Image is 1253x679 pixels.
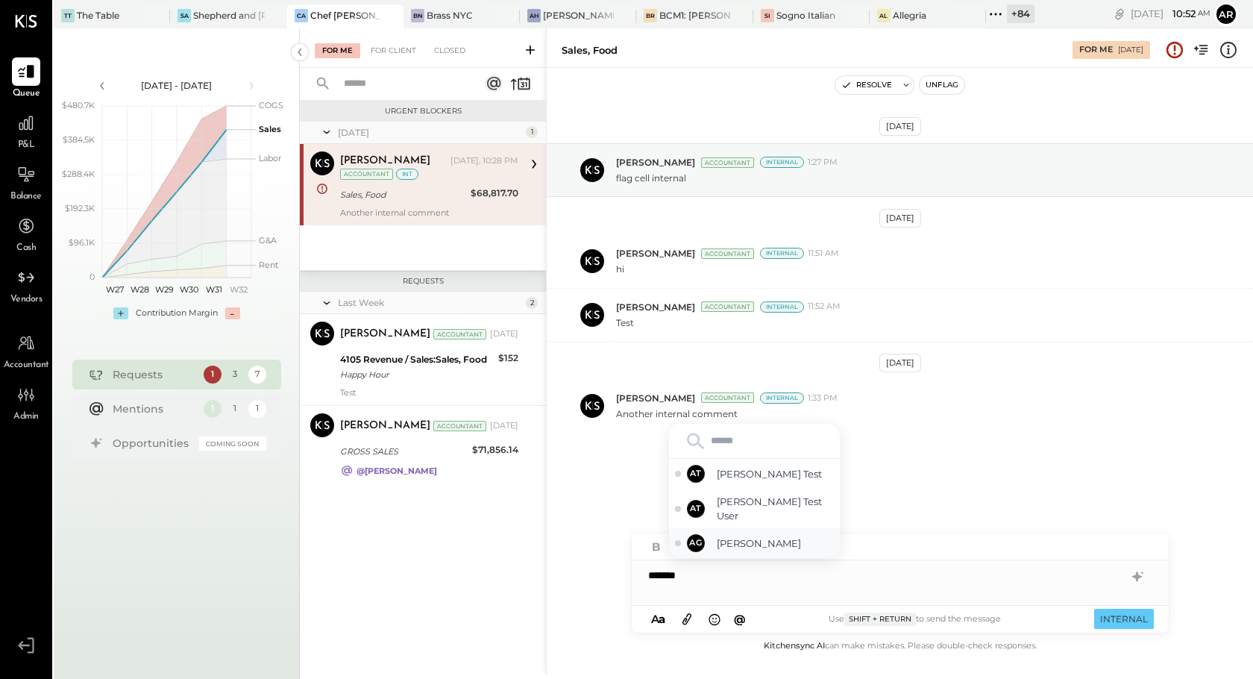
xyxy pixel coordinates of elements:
a: Queue [1,57,51,101]
div: copy link [1112,6,1127,22]
div: [DATE] [1118,45,1143,55]
div: Accountant [701,392,754,403]
span: [PERSON_NAME] Test [717,467,834,481]
div: Contribution Margin [136,307,218,319]
text: $384.5K [63,134,95,145]
div: Sogno Italian [776,9,835,22]
div: Test [340,387,518,398]
text: W32 [230,284,248,295]
div: Shepherd and [PERSON_NAME] [193,9,264,22]
div: For Client [363,43,424,58]
span: AT [690,503,702,515]
button: Unflag [920,76,964,94]
span: [PERSON_NAME] [616,392,695,404]
span: [PERSON_NAME] [616,156,695,169]
strong: @[PERSON_NAME] [357,466,437,476]
div: [DATE] [1131,7,1210,21]
div: The Table [77,9,119,22]
div: 1 [204,366,222,384]
p: hi [616,263,624,275]
div: Last Week [338,296,522,309]
span: Admin [13,410,39,424]
div: Sales, Food [562,43,618,57]
button: Ar [1214,2,1238,26]
div: Accountant [433,421,486,431]
div: $152 [498,351,518,366]
div: Closed [427,43,473,58]
div: 1 [226,400,244,418]
div: Select Archie Test User - Offline [669,489,840,528]
span: Shift + Return [844,613,916,626]
div: BN [411,9,424,22]
div: Internal [760,301,804,313]
button: Resolve [835,76,898,94]
div: - [225,307,240,319]
div: + 84 [1007,4,1034,23]
span: 1:27 PM [808,157,838,169]
div: 3 [226,366,244,384]
div: [PERSON_NAME] [340,154,430,169]
text: G&A [259,235,277,245]
div: Accountant [701,248,754,259]
div: BR [644,9,657,22]
div: [DATE] [338,126,522,139]
div: 2 [526,297,538,309]
div: Accountant [701,157,754,168]
button: Aa [647,611,671,628]
div: Urgent Blockers [307,106,538,116]
span: [PERSON_NAME] Test User [717,495,834,522]
div: AH [527,9,541,22]
div: [PERSON_NAME] Hoboken [543,9,614,22]
div: CA [295,9,308,22]
div: 4105 Revenue / Sales:Sales, Food [340,352,494,367]
button: Bold [647,537,666,557]
div: Happy Hour [340,367,494,382]
div: int [396,169,418,180]
div: $71,856.14 [472,442,518,457]
div: For Me [315,43,360,58]
span: Vendors [10,293,43,307]
div: Internal [760,392,804,404]
span: 11:51 AM [808,248,839,260]
div: [DATE] [879,354,921,372]
text: W31 [206,284,222,295]
div: Coming Soon [199,436,266,451]
text: Labor [259,153,281,163]
a: P&L [1,109,51,152]
p: Another internal comment [616,407,738,420]
text: 0 [89,272,95,282]
div: Select Archie Test - Offline [669,459,840,489]
div: [PERSON_NAME] [340,419,430,434]
div: Requests [113,367,196,382]
div: Another internal comment [340,207,518,218]
div: Al [877,9,891,22]
span: Accountant [4,359,49,372]
div: Accountant [340,169,393,180]
text: Sales [259,124,281,134]
div: Internal [760,248,804,259]
span: [PERSON_NAME] [616,247,695,260]
div: 1 [248,400,266,418]
p: flag cell internal [616,172,686,184]
a: Balance [1,160,51,204]
div: Accountant [433,329,486,339]
p: Test [616,316,634,329]
a: Cash [1,212,51,255]
div: [DATE] [490,420,518,432]
span: [PERSON_NAME] [717,536,834,551]
div: BCM1: [PERSON_NAME] Kitchen Bar Market [659,9,730,22]
div: Internal [760,157,804,168]
text: COGS [259,100,283,110]
div: [DATE] [879,117,921,136]
span: [PERSON_NAME] [616,301,695,313]
text: $480.7K [62,100,95,110]
div: 1 [204,400,222,418]
text: W30 [180,284,198,295]
span: AG [689,537,702,549]
div: [PERSON_NAME] [340,327,430,342]
span: a [659,612,665,626]
div: Brass NYC [427,9,473,22]
text: W27 [105,284,123,295]
div: TT [61,9,75,22]
div: + [113,307,128,319]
